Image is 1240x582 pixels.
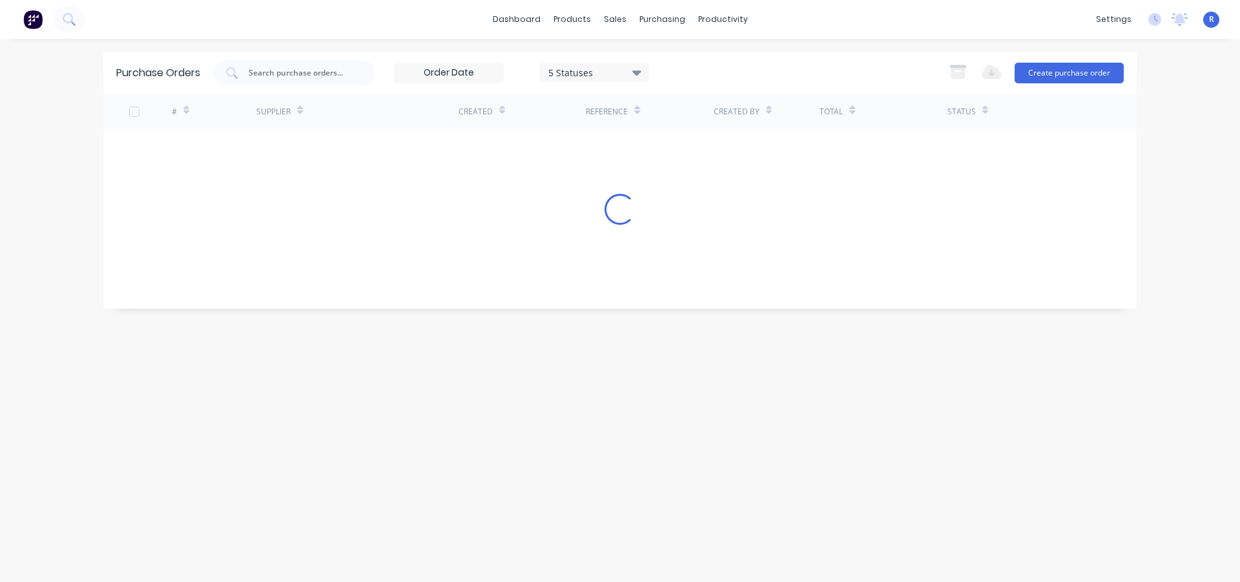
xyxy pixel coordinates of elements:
[586,106,628,118] div: Reference
[714,106,759,118] div: Created By
[947,106,976,118] div: Status
[1209,14,1214,25] span: R
[486,10,547,29] a: dashboard
[247,67,355,79] input: Search purchase orders...
[395,63,503,83] input: Order Date
[633,10,692,29] div: purchasing
[116,65,200,81] div: Purchase Orders
[547,10,597,29] div: products
[23,10,43,29] img: Factory
[548,65,641,79] div: 5 Statuses
[1090,10,1138,29] div: settings
[459,106,493,118] div: Created
[1015,63,1124,83] button: Create purchase order
[597,10,633,29] div: sales
[256,106,291,118] div: Supplier
[820,106,843,118] div: Total
[692,10,754,29] div: productivity
[172,106,177,118] div: #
